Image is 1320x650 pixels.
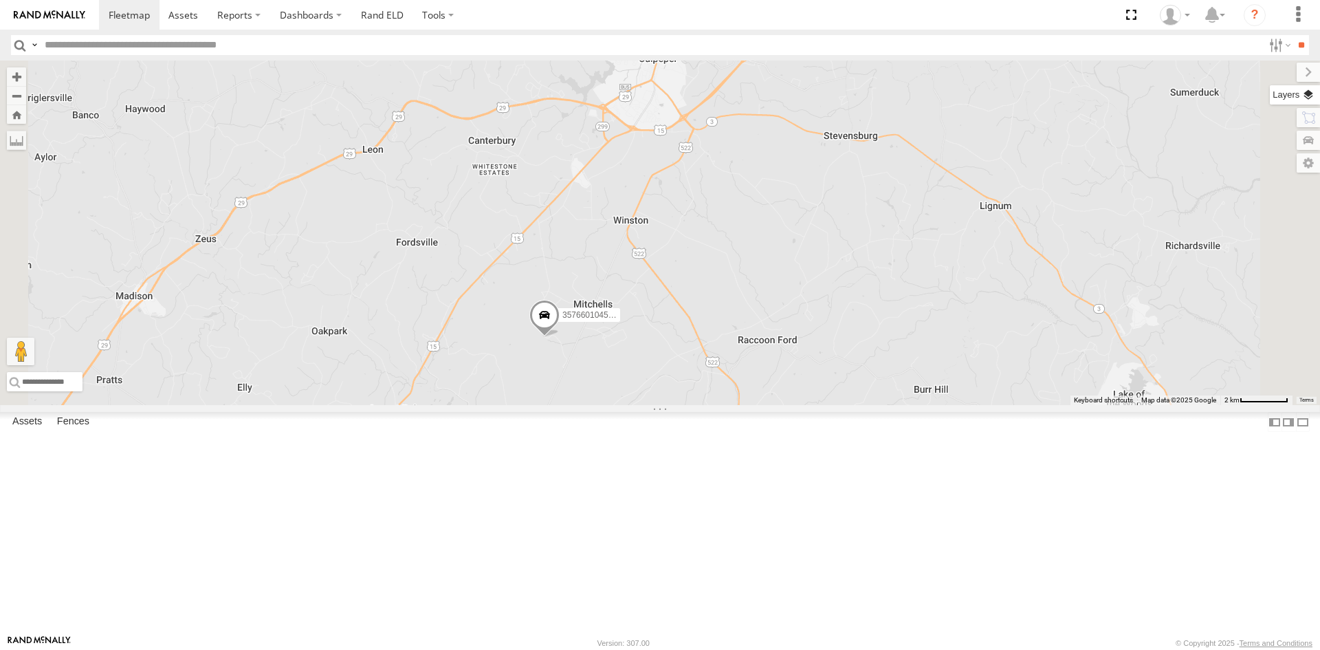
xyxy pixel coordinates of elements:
[1176,639,1312,647] div: © Copyright 2025 -
[50,413,96,432] label: Fences
[1244,4,1266,26] i: ?
[597,639,650,647] div: Version: 307.00
[1155,5,1195,25] div: Nalinda Hewa
[7,131,26,150] label: Measure
[7,105,26,124] button: Zoom Home
[8,636,71,650] a: Visit our Website
[7,338,34,365] button: Drag Pegman onto the map to open Street View
[1297,153,1320,173] label: Map Settings
[7,86,26,105] button: Zoom out
[1224,396,1240,404] span: 2 km
[14,10,85,20] img: rand-logo.svg
[562,310,631,320] span: 357660104512769
[1220,396,1292,405] button: Map Scale: 2 km per 67 pixels
[29,35,40,55] label: Search Query
[1074,396,1133,405] button: Keyboard shortcuts
[1264,35,1293,55] label: Search Filter Options
[7,67,26,86] button: Zoom in
[1296,412,1310,432] label: Hide Summary Table
[1240,639,1312,647] a: Terms and Conditions
[1299,398,1314,403] a: Terms (opens in new tab)
[1141,396,1216,404] span: Map data ©2025 Google
[1268,412,1281,432] label: Dock Summary Table to the Left
[1281,412,1295,432] label: Dock Summary Table to the Right
[5,413,49,432] label: Assets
